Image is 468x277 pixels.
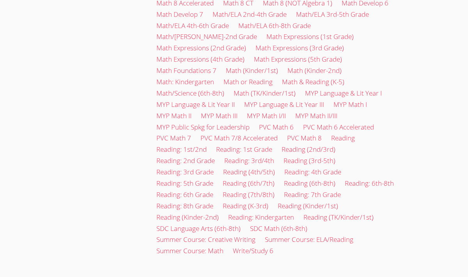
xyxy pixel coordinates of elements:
a: Reading: 4th Grade [284,167,341,176]
a: Reading (6th/7th) [223,179,275,188]
a: Summer Course: Creative Writing [156,235,255,244]
a: Reading: 3rd Grade [156,167,214,176]
a: Reading: 1st/2nd [156,145,207,154]
a: Reading (7th/8th) [223,190,275,199]
a: Math & Reading (K-5) [282,77,344,86]
a: Reading: 5th Grade [156,179,213,188]
a: Reading: 2nd Grade [156,156,215,165]
a: Reading (TK/Kinder/1st) [303,213,374,222]
a: Math/ELA 2nd-4th Grade [213,10,287,19]
a: Reading: 7th Grade [284,190,341,199]
a: Math Expressions (3rd Grade) [255,43,344,52]
a: Write/Study 6 [233,246,273,255]
a: MYP Math III [201,111,238,120]
a: Math (Kinder-2nd) [287,66,342,75]
a: MYP Math II [156,111,191,120]
a: Reading (Kinder/1st) [278,201,338,210]
a: Reading: 3rd/4th [224,156,274,165]
a: PVC Math 8 [287,133,322,142]
a: Math/ELA 6th-8th Grade [238,21,311,30]
a: Math (Kinder/1st) [226,66,278,75]
a: Math Expressions (4th Grade) [156,55,245,64]
a: MYP Math I [333,100,367,109]
a: Math (TK/Kinder/1st) [234,89,296,98]
a: Math or Reading [223,77,273,86]
a: Math: Kindergarten [156,77,214,86]
a: Math Expressions (1st Grade) [266,32,354,41]
a: Reading (2nd/3rd) [282,145,335,154]
a: Summer Course: ELA/Reading [265,235,353,244]
a: Math/Science (6th-8th) [156,89,224,98]
a: Math/ELA 3rd-5th Grade [296,10,369,19]
a: Reading (3rd-5th) [284,156,335,165]
a: Reading (6th-8th) [284,179,335,188]
a: Reading (4th/5th) [223,167,275,176]
a: Reading [331,133,355,142]
a: SDC Math (6th-8th) [250,224,307,233]
a: MYP Language & Lit Year II [156,100,235,109]
a: Reading (K-3rd) [223,201,268,210]
a: Math/ELA 4th-6th Grade [156,21,229,30]
a: PVC Math 7/8 Accelerated [200,133,278,142]
a: Math Expressions (5th Grade) [254,55,342,64]
a: Math Foundations 7 [156,66,216,75]
a: MYP Public Spkg for Leadership [156,123,250,131]
a: PVC Math 6 [259,123,294,131]
a: Reading: 6th-8th [345,179,394,188]
a: Reading (Kinder-2nd) [156,213,219,222]
a: Math Expressions (2nd Grade) [156,43,246,52]
a: PVC Math 6 Accelerated [303,123,374,131]
a: Reading: Kindergarten [228,213,294,222]
a: Summer Course: Math [156,246,223,255]
a: MYP Math II/III [295,111,337,120]
a: PVC Math 7 [156,133,191,142]
a: Math Develop 7 [156,10,203,19]
a: MYP Language & Lit Year III [244,100,324,109]
a: MYP Math I/II [247,111,286,120]
a: Math/[PERSON_NAME]-2nd Grade [156,32,257,41]
a: MYP Language & Lit Year I [305,89,382,98]
a: Reading: 6th Grade [156,190,213,199]
a: SDC Language Arts (6th-8th) [156,224,241,233]
a: Reading: 8th Grade [156,201,213,210]
a: Reading: 1st Grade [216,145,272,154]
